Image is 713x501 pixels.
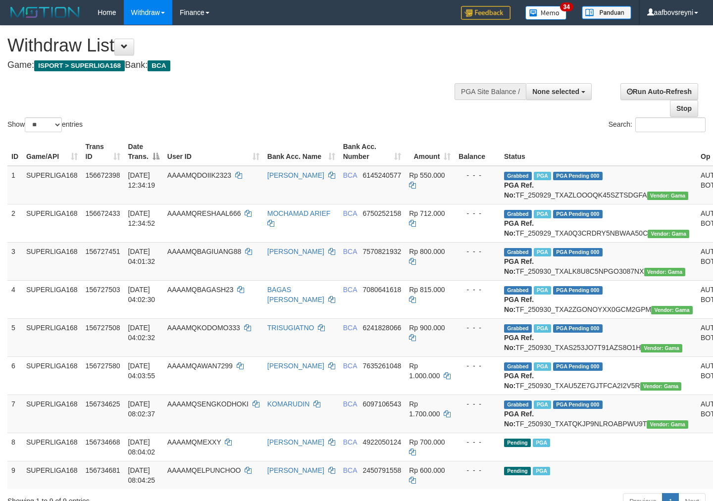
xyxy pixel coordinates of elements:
[343,248,357,255] span: BCA
[553,324,603,333] span: PGA Pending
[124,138,163,166] th: Date Trans.: activate to sort column descending
[86,362,120,370] span: 156727580
[526,83,592,100] button: None selected
[560,2,573,11] span: 34
[167,362,233,370] span: AAAAMQAWAN7299
[343,438,357,446] span: BCA
[455,83,526,100] div: PGA Site Balance /
[86,438,120,446] span: 156734668
[504,219,534,237] b: PGA Ref. No:
[267,171,324,179] a: [PERSON_NAME]
[533,467,550,475] span: Marked by aafchoeunmanni
[267,362,324,370] a: [PERSON_NAME]
[553,172,603,180] span: PGA Pending
[22,166,82,204] td: SUPERLIGA168
[620,83,698,100] a: Run Auto-Refresh
[7,280,22,318] td: 4
[500,204,697,242] td: TF_250929_TXA0Q3CRDRY5NBWAA50C
[343,400,357,408] span: BCA
[7,204,22,242] td: 2
[22,433,82,461] td: SUPERLIGA168
[362,248,401,255] span: Copy 7570821932 to clipboard
[458,208,496,218] div: - - -
[409,324,445,332] span: Rp 900.000
[458,437,496,447] div: - - -
[25,117,62,132] select: Showentries
[504,286,532,295] span: Grabbed
[7,5,83,20] img: MOTION_logo.png
[504,296,534,313] b: PGA Ref. No:
[343,466,357,474] span: BCA
[22,138,82,166] th: Game/API: activate to sort column ascending
[635,117,706,132] input: Search:
[647,192,689,200] span: Vendor URL: https://trx31.1velocity.biz
[458,170,496,180] div: - - -
[534,362,551,371] span: Marked by aafchoeunmanni
[267,438,324,446] a: [PERSON_NAME]
[644,268,686,276] span: Vendor URL: https://trx31.1velocity.biz
[128,209,155,227] span: [DATE] 12:34:52
[362,362,401,370] span: Copy 7635261048 to clipboard
[500,356,697,395] td: TF_250930_TXAU5ZE7GJTFCA2I2V5R
[455,138,500,166] th: Balance
[504,172,532,180] span: Grabbed
[86,248,120,255] span: 156727451
[641,344,682,352] span: Vendor URL: https://trx31.1velocity.biz
[22,280,82,318] td: SUPERLIGA168
[504,181,534,199] b: PGA Ref. No:
[504,210,532,218] span: Grabbed
[458,465,496,475] div: - - -
[167,171,231,179] span: AAAAMQDOIIK2323
[362,209,401,217] span: Copy 6750252158 to clipboard
[500,166,697,204] td: TF_250929_TXAZLOOOQK45SZTSDGFA
[128,400,155,418] span: [DATE] 08:02:37
[7,60,465,70] h4: Game: Bank:
[343,362,357,370] span: BCA
[504,362,532,371] span: Grabbed
[263,138,339,166] th: Bank Acc. Name: activate to sort column ascending
[167,324,240,332] span: AAAAMQKODOMO333
[534,324,551,333] span: Marked by aafchoeunmanni
[362,400,401,408] span: Copy 6097106543 to clipboard
[553,362,603,371] span: PGA Pending
[553,210,603,218] span: PGA Pending
[500,395,697,433] td: TF_250930_TXATQKJP9NLROABPWU9T
[409,400,440,418] span: Rp 1.700.000
[167,209,241,217] span: AAAAMQRESHAAL666
[7,395,22,433] td: 7
[22,204,82,242] td: SUPERLIGA168
[500,242,697,280] td: TF_250930_TXALK8U8C5NPGO3087NX
[7,461,22,489] td: 9
[167,400,249,408] span: AAAAMQSENGKODHOKI
[7,433,22,461] td: 8
[532,88,579,96] span: None selected
[504,372,534,390] b: PGA Ref. No:
[534,286,551,295] span: Marked by aafchoeunmanni
[362,466,401,474] span: Copy 2450791558 to clipboard
[128,286,155,303] span: [DATE] 04:02:30
[461,6,510,20] img: Feedback.jpg
[267,286,324,303] a: BAGAS [PERSON_NAME]
[670,100,698,117] a: Stop
[86,171,120,179] span: 156672398
[7,36,465,55] h1: Withdraw List
[267,324,314,332] a: TRISUGIATNO
[409,362,440,380] span: Rp 1.000.000
[339,138,406,166] th: Bank Acc. Number: activate to sort column ascending
[267,466,324,474] a: [PERSON_NAME]
[22,461,82,489] td: SUPERLIGA168
[267,248,324,255] a: [PERSON_NAME]
[362,438,401,446] span: Copy 4922050124 to clipboard
[582,6,631,19] img: panduan.png
[128,324,155,342] span: [DATE] 04:02:32
[553,248,603,256] span: PGA Pending
[343,324,357,332] span: BCA
[458,247,496,256] div: - - -
[504,334,534,351] b: PGA Ref. No:
[343,171,357,179] span: BCA
[362,171,401,179] span: Copy 6145240577 to clipboard
[534,248,551,256] span: Marked by aafchoeunmanni
[500,138,697,166] th: Status
[22,356,82,395] td: SUPERLIGA168
[82,138,124,166] th: Trans ID: activate to sort column ascending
